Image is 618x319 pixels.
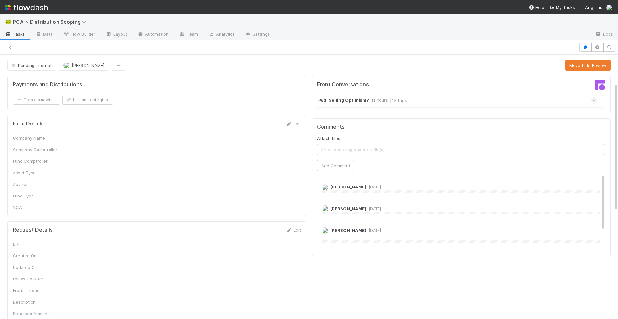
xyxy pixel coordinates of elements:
h5: Fund Details [13,121,44,127]
img: avatar_ad9da010-433a-4b4a-a484-836c288de5e1.png [606,5,613,11]
span: [DATE] [366,185,381,189]
div: 11 hours [371,97,388,104]
span: PCA > Distribution Scoping [13,19,90,25]
button: Create a newtask [13,96,60,105]
span: [PERSON_NAME] [330,184,366,189]
span: Flow Builder [63,31,95,37]
div: Follow-up Date [13,276,61,282]
a: Automation [132,30,174,40]
span: AngelList [585,5,604,10]
span: Pending Internal [10,63,51,68]
span: [DATE] [366,228,381,233]
label: Attach files: [317,135,341,141]
div: Asset Type [13,169,61,176]
div: DRI [13,241,61,247]
a: Data [30,30,58,40]
img: avatar_5d1523cf-d377-42ee-9d1c-1d238f0f126b.png [322,205,328,212]
a: Analytics [203,30,240,40]
h5: Front Conversations [317,81,456,88]
div: Proposed Amount [13,310,61,317]
a: Settings [240,30,275,40]
div: Company Name [13,135,61,141]
span: 🐸 [5,19,12,24]
h5: Payments and Distributions [13,81,82,88]
span: [PERSON_NAME] [72,63,104,68]
span: Tasks [5,31,25,37]
span: [PERSON_NAME] [330,228,366,233]
button: Link an existingtask [62,96,113,105]
img: avatar_ad9da010-433a-4b4a-a484-836c288de5e1.png [322,227,328,234]
a: Flow Builder [58,30,100,40]
img: logo-inverted-e16ddd16eac7371096b0.svg [5,2,48,13]
a: Edit [286,121,301,126]
div: Fund Comptroller [13,158,61,164]
span: [DATE] [366,206,381,211]
span: Choose or drag and drop file(s) [317,144,605,155]
div: Advisor [13,181,61,187]
a: Team [174,30,203,40]
button: [PERSON_NAME] [58,60,108,71]
div: 13 tags [390,97,408,104]
button: Add Comment [317,160,354,171]
div: Fund Type [13,193,61,199]
div: Company Comptroller [13,146,61,153]
a: My Tasks [549,4,575,11]
h5: Comments [317,124,605,130]
a: Edit [286,227,301,232]
strong: Fwd: Selling Optimism? [317,97,369,104]
span: [PERSON_NAME] [330,206,366,211]
img: avatar_ad9da010-433a-4b4a-a484-836c288de5e1.png [63,62,70,68]
a: Layout [100,30,132,40]
button: Pending Internal [7,60,55,71]
img: front-logo-b4b721b83371efbadf0a.svg [595,80,605,90]
button: Move to In Review [565,60,611,71]
div: Front Thread [13,287,61,294]
div: Description [13,299,61,305]
div: VCA [13,204,61,211]
img: avatar_5d1523cf-d377-42ee-9d1c-1d238f0f126b.png [322,184,328,190]
h5: Request Details [13,227,53,233]
div: Created On [13,252,61,259]
div: Help [529,4,544,11]
div: Updated On [13,264,61,270]
a: Docs [590,30,618,40]
span: My Tasks [549,5,575,10]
